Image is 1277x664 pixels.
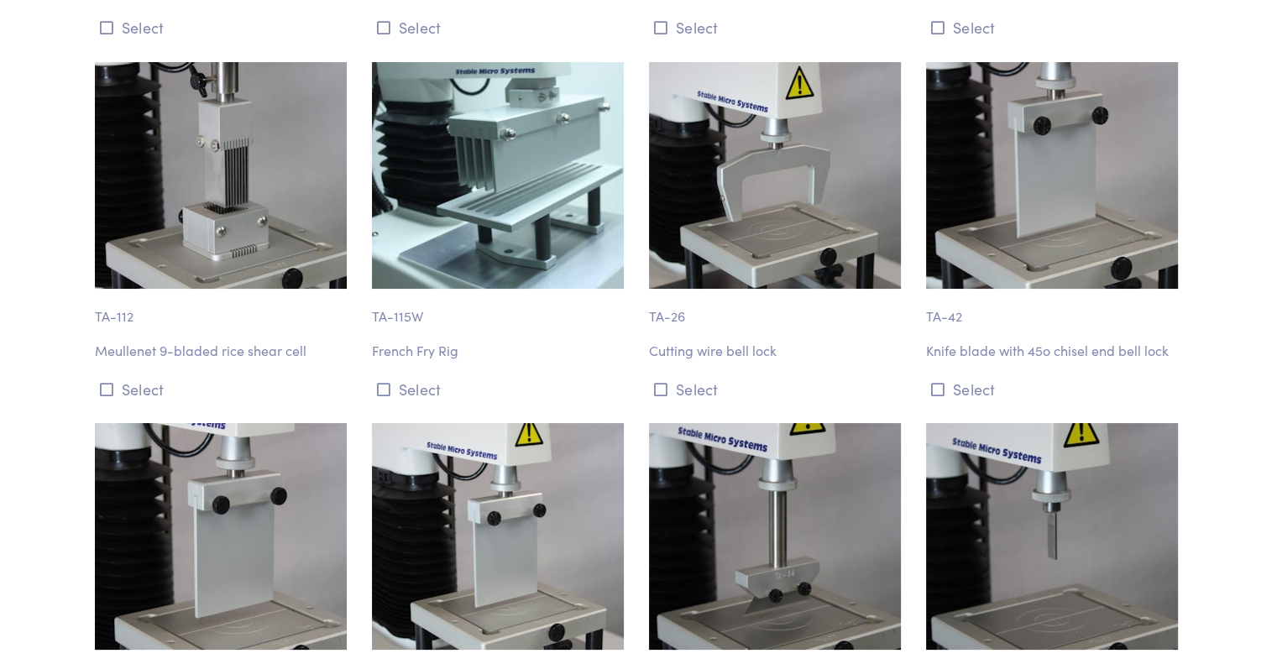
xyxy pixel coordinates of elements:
button: Select [95,375,352,403]
img: ta-45_incisor-blade2.jpg [926,423,1178,650]
button: Select [649,375,906,403]
p: TA-112 [95,289,352,327]
button: Select [926,13,1183,41]
img: ta-43r_rounded-blade.jpg [372,423,624,650]
img: ta-26_wire-cutter.jpg [649,62,901,289]
img: shear-ta-115w-french-fry-rig-2.jpg [372,62,624,289]
button: Select [649,13,906,41]
button: Select [926,375,1183,403]
button: Select [95,13,352,41]
img: ta-112_meullenet-rice-shear-cell2.jpg [95,62,347,289]
button: Select [372,13,629,41]
p: TA-26 [649,289,906,327]
p: Cutting wire bell lock [649,340,906,362]
p: Knife blade with 45o chisel end bell lock [926,340,1183,362]
button: Select [372,375,629,403]
img: ta-42_chisel-knife.jpg [926,62,1178,289]
p: Meullenet 9-bladed rice shear cell [95,340,352,362]
p: TA-42 [926,289,1183,327]
img: ta-44_craft-knife.jpg [649,423,901,650]
p: TA-115W [372,289,629,327]
p: French Fry Rig [372,340,629,362]
img: ta-43_flat-blade.jpg [95,423,347,650]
